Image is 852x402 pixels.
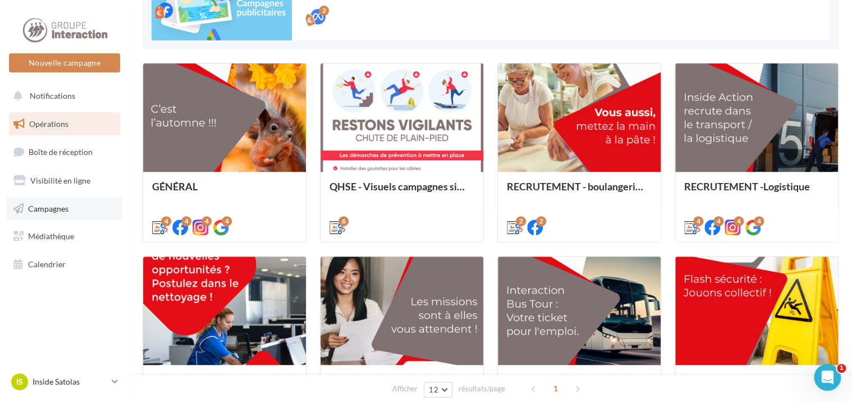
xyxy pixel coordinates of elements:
span: Boîte de réception [29,147,93,157]
span: Calendrier [28,259,66,269]
span: 1 [547,380,565,398]
span: Visibilité en ligne [30,176,90,185]
span: Afficher [392,383,418,394]
button: Notifications [7,84,118,108]
span: Opérations [29,119,68,129]
div: RECRUTEMENT -Logistique [684,181,829,203]
button: 12 [424,382,452,398]
a: Opérations [7,112,122,136]
a: Calendrier [7,253,122,276]
a: IS Inside Satolas [9,371,120,392]
span: Médiathèque [28,231,74,241]
div: 4 [713,216,723,226]
span: 12 [429,385,438,394]
div: 6 [338,216,349,226]
div: GÉNÉRAL [152,181,297,203]
span: 1 [837,364,846,373]
div: RECRUTEMENT - Générique [329,374,474,396]
div: RECRUTEMENT - Communication externe [507,374,652,396]
div: 2 [319,6,329,16]
span: Campagnes [28,203,68,213]
span: résultats/page [459,383,505,394]
div: 4 [693,216,703,226]
div: 4 [734,216,744,226]
span: IS [16,376,23,387]
div: 2 [536,216,546,226]
a: Campagnes [7,197,122,221]
div: 2 [516,216,526,226]
a: Médiathèque [7,225,122,248]
a: Boîte de réception [7,140,122,164]
button: Nouvelle campagne [9,53,120,72]
div: QHSE - Visuels campagnes siège [329,181,474,203]
div: 4 [754,216,764,226]
div: 4 [222,216,232,226]
div: RECRUTEMENT - propreté [152,374,297,396]
div: QHSE - Flash sécurité [684,374,829,396]
div: 4 [201,216,212,226]
a: Visibilité en ligne [7,169,122,193]
iframe: Intercom live chat [814,364,841,391]
div: 4 [181,216,191,226]
div: RECRUTEMENT - boulangerie industrielle [507,181,652,203]
span: Notifications [30,91,75,100]
div: 4 [161,216,171,226]
p: Inside Satolas [33,376,107,387]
